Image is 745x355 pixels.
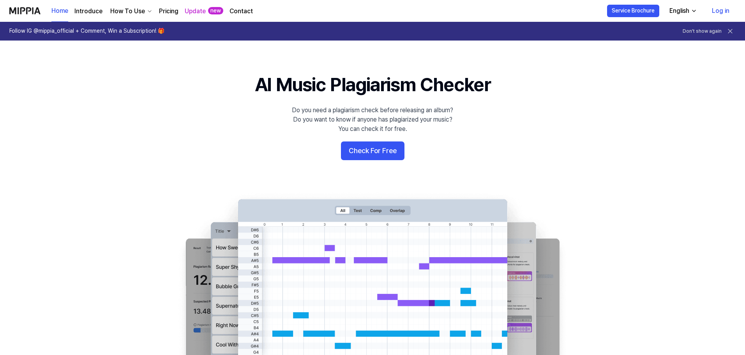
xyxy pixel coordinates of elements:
[607,5,659,17] button: Service Brochure
[255,72,491,98] h1: AI Music Plagiarism Checker
[663,3,702,19] button: English
[341,141,404,160] button: Check For Free
[159,7,178,16] a: Pricing
[292,106,453,134] div: Do you need a plagiarism check before releasing an album? Do you want to know if anyone has plagi...
[668,6,691,16] div: English
[109,7,153,16] button: How To Use
[51,0,68,22] a: Home
[683,28,722,35] button: Don't show again
[9,27,164,35] h1: Follow IG @mippia_official + Comment, Win a Subscription! 🎁
[74,7,102,16] a: Introduce
[170,191,575,355] img: main Image
[230,7,253,16] a: Contact
[109,7,147,16] div: How To Use
[185,7,206,16] a: Update
[208,7,223,15] div: new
